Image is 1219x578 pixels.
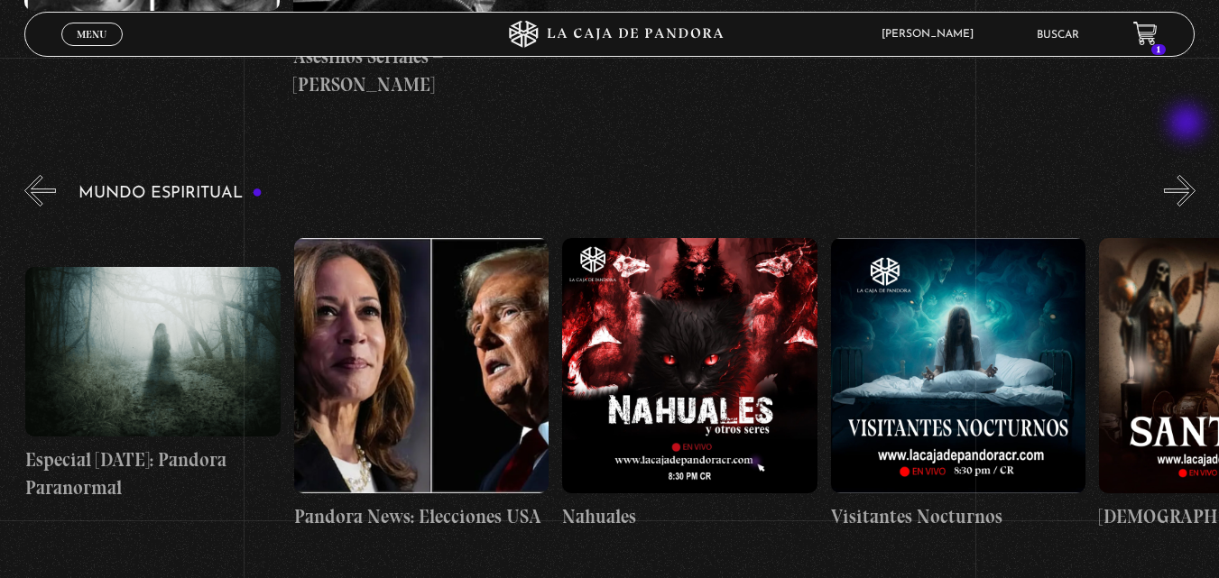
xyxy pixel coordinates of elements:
span: [PERSON_NAME] [873,29,992,40]
h4: Visitantes Nocturnos [831,502,1086,531]
h4: Pandora News: Elecciones USA [294,502,549,531]
h4: Asesinos Seriales [24,20,280,49]
span: 1 [1151,44,1166,55]
button: Previous [24,175,56,206]
h4: Asesinos Seriales – [PERSON_NAME] [293,42,549,99]
button: Next [1164,175,1196,206]
a: Visitantes Nocturnos [831,220,1086,549]
a: 1 [1133,22,1158,46]
a: Pandora News: Elecciones USA [294,220,549,549]
a: Buscar [1037,30,1079,41]
span: Cerrar [70,44,113,57]
a: Especial [DATE]: Pandora Paranormal [25,220,281,549]
a: Nahuales [562,220,817,549]
h4: Especial [DATE]: Pandora Paranormal [25,445,281,502]
h3: Mundo Espiritual [78,185,263,202]
h4: Nahuales [562,502,817,531]
span: Menu [77,29,106,40]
